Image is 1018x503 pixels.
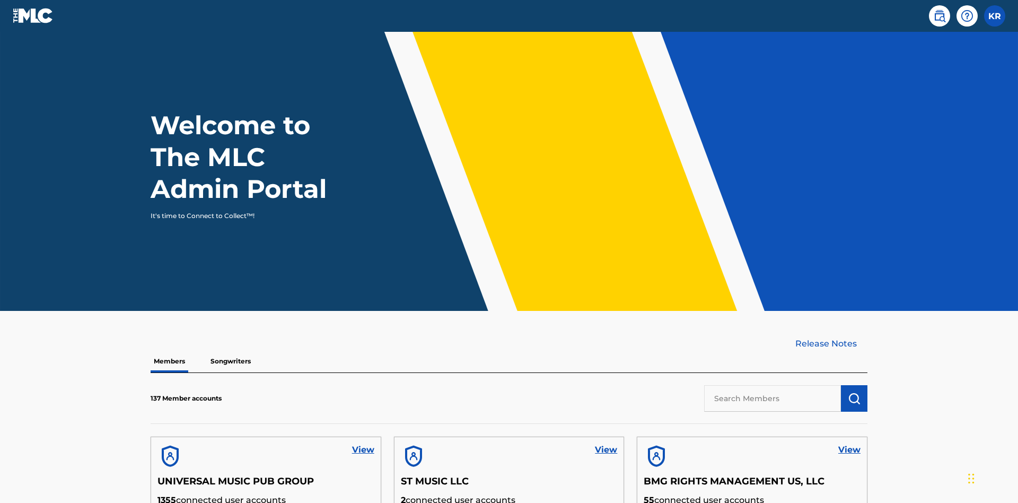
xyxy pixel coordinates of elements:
img: account [644,444,669,469]
iframe: Chat Widget [965,452,1018,503]
input: Search Members [704,385,841,412]
h5: UNIVERSAL MUSIC PUB GROUP [157,475,374,494]
p: Songwriters [207,350,254,372]
img: Search Works [848,392,861,405]
img: MLC Logo [13,8,54,23]
a: Public Search [929,5,950,27]
h5: BMG RIGHTS MANAGEMENT US, LLC [644,475,861,494]
div: Help [956,5,978,27]
a: View [838,444,861,456]
a: View [352,444,374,456]
img: account [157,444,183,469]
img: search [933,10,946,22]
h5: ST MUSIC LLC [401,475,618,494]
div: Drag [968,463,975,495]
img: help [961,10,973,22]
p: 137 Member accounts [151,394,222,403]
p: Members [151,350,188,372]
p: It's time to Connect to Collect™! [151,211,335,221]
div: User Menu [984,5,1005,27]
img: account [401,444,426,469]
h1: Welcome to The MLC Admin Portal [151,109,349,205]
a: View [595,444,617,456]
a: Release Notes [795,337,867,350]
